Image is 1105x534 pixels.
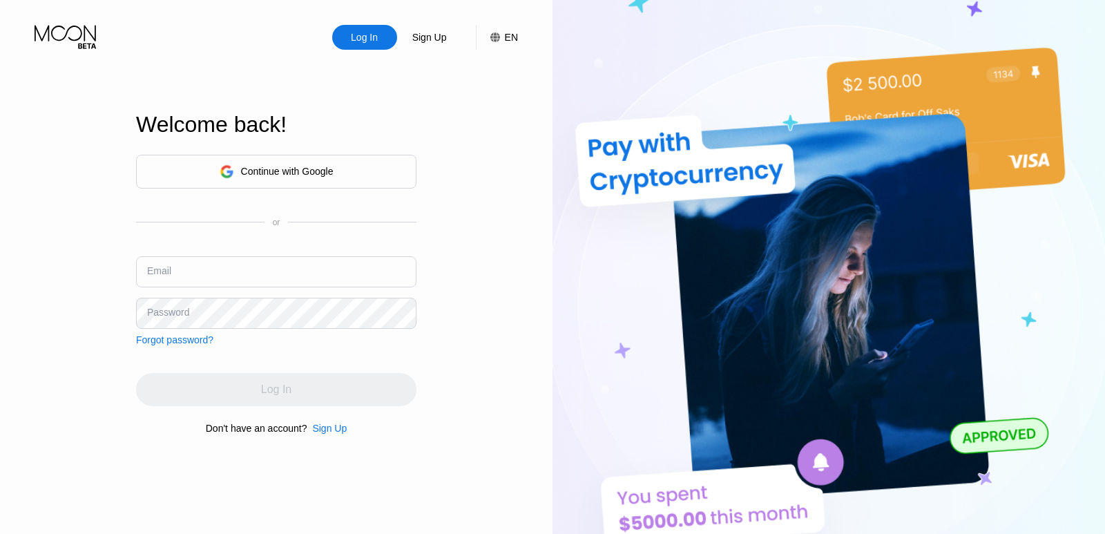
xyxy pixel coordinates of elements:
[307,423,347,434] div: Sign Up
[349,30,379,44] div: Log In
[136,155,416,189] div: Continue with Google
[136,334,213,345] div: Forgot password?
[332,25,397,50] div: Log In
[273,218,280,227] div: or
[505,32,518,43] div: EN
[136,112,416,137] div: Welcome back!
[206,423,307,434] div: Don't have an account?
[312,423,347,434] div: Sign Up
[147,307,189,318] div: Password
[476,25,518,50] div: EN
[147,265,171,276] div: Email
[397,25,462,50] div: Sign Up
[411,30,448,44] div: Sign Up
[241,166,334,177] div: Continue with Google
